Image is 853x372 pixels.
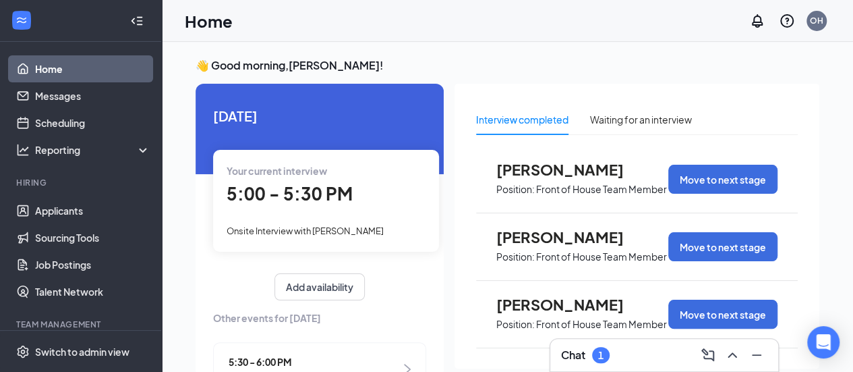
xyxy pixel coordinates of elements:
[724,347,740,363] svg: ChevronUp
[213,311,426,325] span: Other events for [DATE]
[496,296,645,313] span: [PERSON_NAME]
[722,344,743,366] button: ChevronUp
[35,143,151,157] div: Reporting
[227,182,353,205] span: 5:00 - 5:30 PM
[668,232,777,261] button: Move to next stage
[496,161,645,178] span: [PERSON_NAME]
[15,14,28,27] svg: WorkstreamLogo
[496,183,535,196] p: Position:
[668,165,777,194] button: Move to next stage
[35,345,129,358] div: Switch to admin view
[779,13,795,29] svg: QuestionInfo
[746,344,767,366] button: Minimize
[807,326,840,358] div: Open Intercom Messenger
[496,250,535,263] p: Position:
[227,165,327,177] span: Your current interview
[227,225,384,236] span: Onsite Interview with [PERSON_NAME]
[496,228,645,246] span: [PERSON_NAME]
[700,347,716,363] svg: ComposeMessage
[35,197,150,224] a: Applicants
[213,105,426,126] span: [DATE]
[748,347,765,363] svg: Minimize
[590,112,692,127] div: Waiting for an interview
[536,183,667,196] p: Front of House Team Member
[476,112,568,127] div: Interview completed
[35,224,150,251] a: Sourcing Tools
[16,345,30,358] svg: Settings
[16,143,30,157] svg: Analysis
[229,354,399,369] span: 5:30 - 6:00 PM
[496,318,535,331] p: Position:
[35,278,150,305] a: Talent Network
[16,177,148,188] div: Hiring
[274,273,365,300] button: Add availability
[35,82,150,109] a: Messages
[536,250,667,263] p: Front of House Team Member
[536,318,667,331] p: Front of House Team Member
[598,350,604,361] div: 1
[668,300,777,329] button: Move to next stage
[185,9,233,32] h1: Home
[810,15,823,26] div: OH
[35,109,150,136] a: Scheduling
[749,13,765,29] svg: Notifications
[196,58,819,73] h3: 👋 Good morning, [PERSON_NAME] !
[561,348,585,363] h3: Chat
[16,319,148,330] div: Team Management
[130,14,144,28] svg: Collapse
[697,344,719,366] button: ComposeMessage
[35,251,150,278] a: Job Postings
[35,55,150,82] a: Home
